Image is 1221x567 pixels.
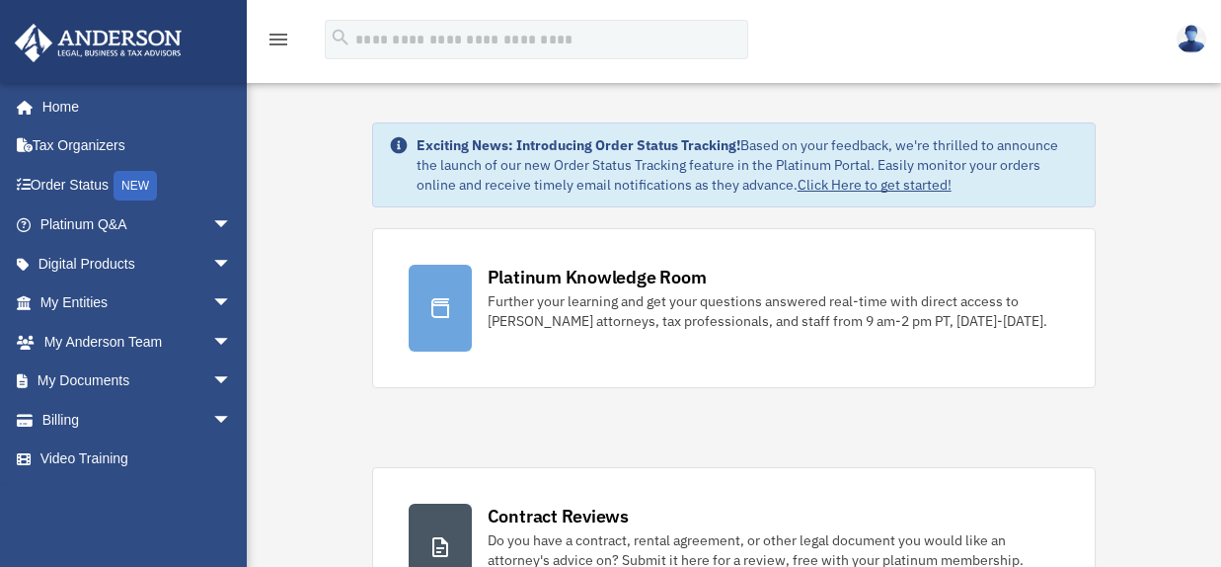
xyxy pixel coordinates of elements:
[488,291,1060,331] div: Further your learning and get your questions answered real-time with direct access to [PERSON_NAM...
[488,265,707,289] div: Platinum Knowledge Room
[212,244,252,284] span: arrow_drop_down
[212,400,252,441] span: arrow_drop_down
[14,440,262,479] a: Video Training
[14,400,262,440] a: Billingarrow_drop_down
[212,283,252,324] span: arrow_drop_down
[330,27,351,48] i: search
[14,283,262,323] a: My Entitiesarrow_drop_down
[212,362,252,402] span: arrow_drop_down
[14,126,262,166] a: Tax Organizers
[1177,25,1206,53] img: User Pic
[372,228,1097,388] a: Platinum Knowledge Room Further your learning and get your questions answered real-time with dire...
[14,322,262,362] a: My Anderson Teamarrow_drop_down
[212,205,252,246] span: arrow_drop_down
[267,35,290,51] a: menu
[417,135,1080,195] div: Based on your feedback, we're thrilled to announce the launch of our new Order Status Tracking fe...
[417,136,740,154] strong: Exciting News: Introducing Order Status Tracking!
[14,244,262,283] a: Digital Productsarrow_drop_down
[488,504,629,528] div: Contract Reviews
[14,205,262,245] a: Platinum Q&Aarrow_drop_down
[798,176,952,194] a: Click Here to get started!
[9,24,188,62] img: Anderson Advisors Platinum Portal
[267,28,290,51] i: menu
[14,362,262,401] a: My Documentsarrow_drop_down
[14,87,252,126] a: Home
[114,171,157,201] div: NEW
[212,322,252,363] span: arrow_drop_down
[14,165,262,205] a: Order StatusNEW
